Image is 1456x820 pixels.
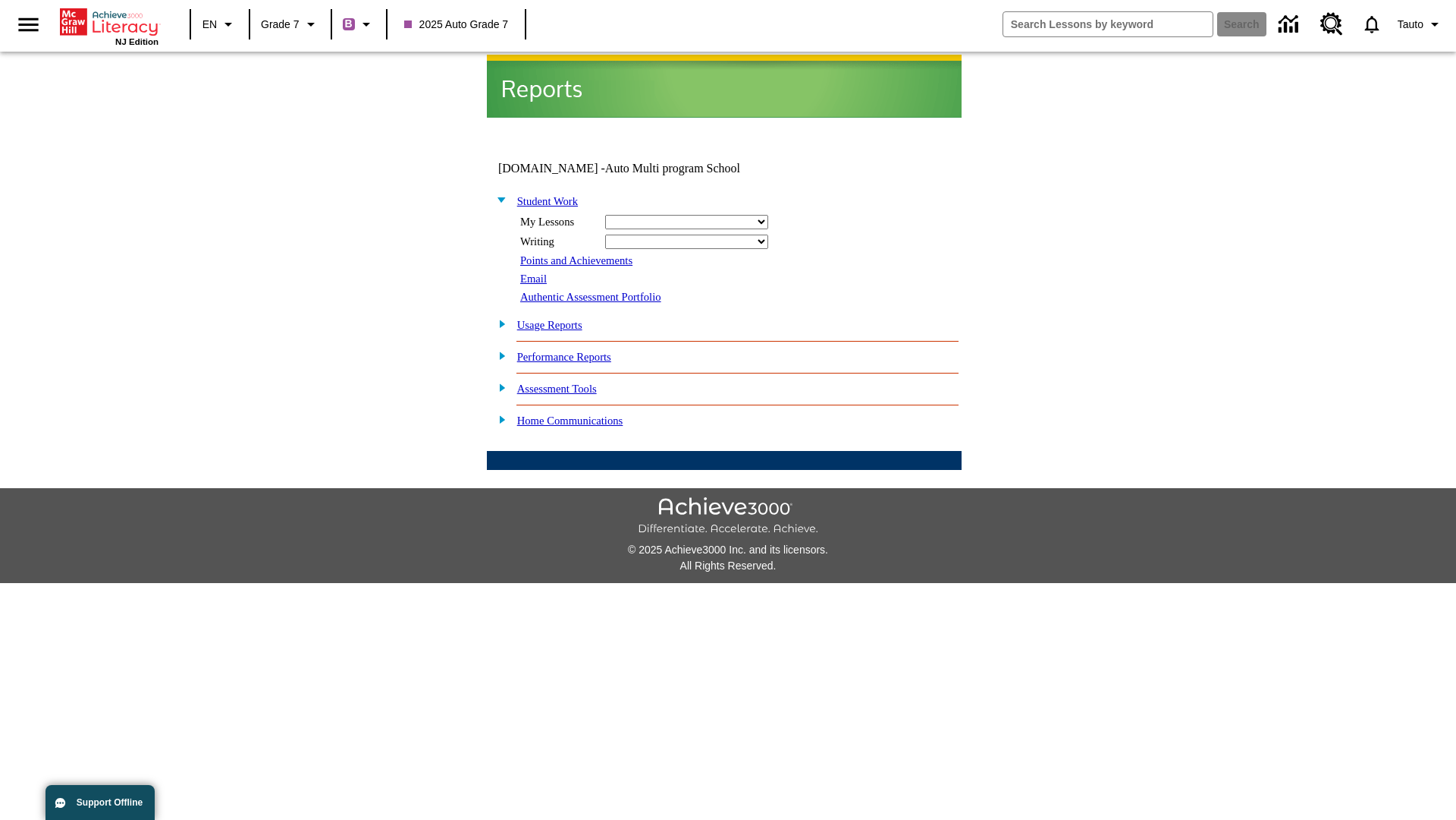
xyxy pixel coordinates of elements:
[498,162,777,175] td: [DOMAIN_NAME] -
[517,319,582,331] a: Usage Reports
[45,785,155,820] button: Support Offline
[196,11,244,38] button: Language: EN, Select a language
[1311,4,1352,45] a: Resource Center, Will open in new tab
[1392,11,1450,38] button: Profile/Settings
[517,415,623,427] a: Home Communications
[77,797,143,808] span: Support Offline
[337,11,381,38] button: Boost Class color is purple. Change class color
[115,37,158,46] span: NJ Edition
[1352,5,1392,44] a: Notifications
[517,351,611,363] a: Performance Reports
[520,216,596,229] div: My Lessons
[491,348,507,362] img: plus.gif
[60,5,158,46] div: Home
[6,2,51,47] button: Open side menu
[1003,12,1213,36] input: search field
[491,412,507,426] img: plus.gif
[491,380,507,394] img: plus.gif
[491,193,507,207] img: minus.gif
[1269,4,1311,46] a: Data Center
[404,17,509,33] span: 2025 Auto Grade 7
[261,17,300,33] span: Grade 7
[517,383,597,395] a: Assessment Tools
[638,497,818,536] img: Achieve3000 Differentiate Accelerate Achieve
[520,254,632,266] a: Points and Achievements
[202,17,217,33] span: EN
[1398,17,1423,33] span: Tauto
[520,291,661,303] a: Authentic Assessment Portfolio
[520,273,547,285] a: Email
[605,162,740,175] nobr: Auto Multi program School
[345,14,353,33] span: B
[491,317,507,330] img: plus.gif
[487,55,961,118] img: header
[520,235,596,248] div: Writing
[255,11,326,38] button: Grade: Grade 7, Select a grade
[517,195,578,207] a: Student Work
